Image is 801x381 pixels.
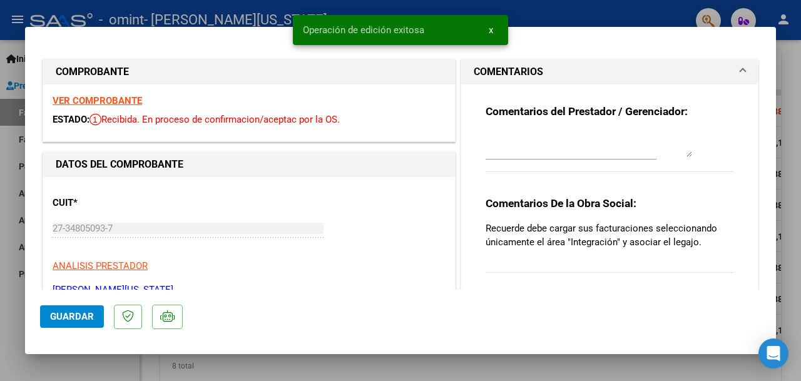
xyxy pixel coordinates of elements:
[461,84,758,306] div: COMENTARIOS
[479,19,503,41] button: x
[461,59,758,84] mat-expansion-panel-header: COMENTARIOS
[486,221,733,249] p: Recuerde debe cargar sus facturaciones seleccionando únicamente el área "Integración" y asociar e...
[56,158,183,170] strong: DATOS DEL COMPROBANTE
[303,24,424,36] span: Operación de edición exitosa
[53,196,170,210] p: CUIT
[53,114,89,125] span: ESTADO:
[486,105,688,118] strong: Comentarios del Prestador / Gerenciador:
[758,338,788,368] div: Open Intercom Messenger
[53,283,446,297] p: [PERSON_NAME][US_STATE]
[50,311,94,322] span: Guardar
[56,66,129,78] strong: COMPROBANTE
[89,114,340,125] span: Recibida. En proceso de confirmacion/aceptac por la OS.
[53,95,142,106] a: VER COMPROBANTE
[40,305,104,328] button: Guardar
[489,24,493,36] span: x
[486,197,636,210] strong: Comentarios De la Obra Social:
[474,64,543,79] h1: COMENTARIOS
[53,260,148,272] span: ANALISIS PRESTADOR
